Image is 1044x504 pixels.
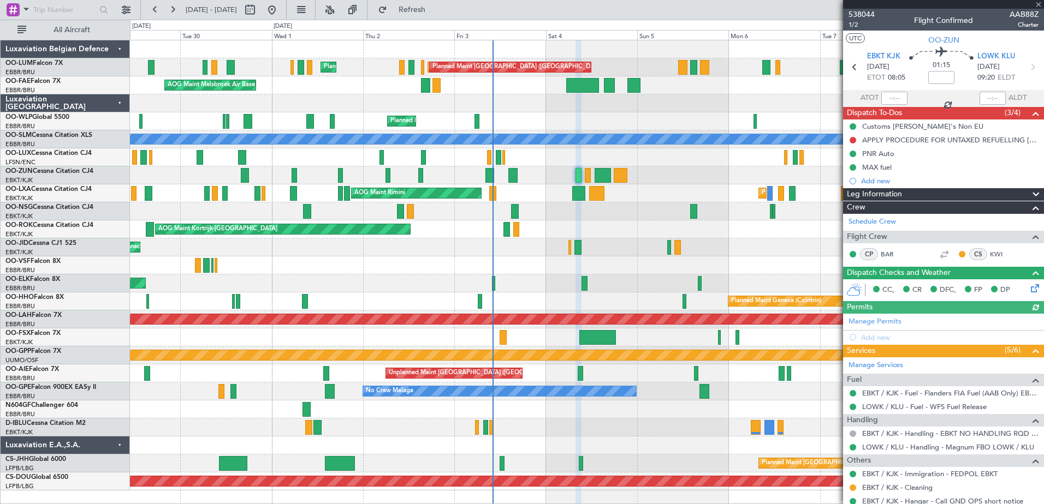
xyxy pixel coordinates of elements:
a: Schedule Crew [849,217,896,227]
span: FP [974,285,982,296]
a: OO-ZUNCessna Citation CJ4 [5,168,93,175]
a: OO-GPPFalcon 7X [5,348,61,355]
span: OO-LXA [5,186,31,193]
span: OO-GPE [5,384,31,391]
span: EBKT KJK [867,51,900,62]
span: OO-JID [5,240,28,247]
a: EBBR/BRU [5,68,35,76]
a: LFSN/ENC [5,158,35,166]
a: KWI [990,249,1015,259]
span: Crew [847,201,865,214]
div: Mon 29 [89,30,180,40]
div: Planned Maint [GEOGRAPHIC_DATA] ([GEOGRAPHIC_DATA] National) [324,59,521,75]
span: Dispatch Checks and Weather [847,267,951,279]
span: (5/6) [1005,344,1021,356]
a: EBBR/BRU [5,122,35,130]
span: All Aircraft [28,26,115,34]
span: LOWK KLU [977,51,1015,62]
span: Flight Crew [847,231,887,243]
a: D-IBLUCessna Citation M2 [5,420,86,427]
span: OO-LAH [5,312,32,319]
span: Fuel [847,374,862,386]
div: Tue 30 [180,30,271,40]
span: CC, [882,285,894,296]
div: PNR Auto [862,149,894,158]
a: OO-LAHFalcon 7X [5,312,62,319]
a: EBBR/BRU [5,392,35,400]
span: OO-VSF [5,258,31,265]
span: OO-NSG [5,204,33,211]
span: DP [1000,285,1010,296]
span: OO-FSX [5,330,31,337]
span: (3/4) [1005,107,1021,118]
div: Wed 1 [272,30,363,40]
span: ELDT [998,73,1015,83]
a: OO-LXACessna Citation CJ4 [5,186,92,193]
span: Refresh [389,6,435,14]
div: Thu 2 [363,30,454,40]
a: EBBR/BRU [5,284,35,292]
a: Manage Services [849,360,903,371]
a: EBBR/BRU [5,140,35,148]
div: Planned Maint Geneva (Cointrin) [731,293,821,309]
a: EBKT/KJK [5,230,33,238]
span: OO-LUX [5,150,31,157]
div: Sat 4 [546,30,637,40]
a: OO-FSXFalcon 7X [5,330,61,337]
a: OO-ROKCessna Citation CJ4 [5,222,93,229]
div: [DATE] [274,22,292,31]
a: LOWK / KLU - Fuel - WFS Fuel Release [862,402,987,411]
div: Add new [861,176,1039,185]
div: Flight Confirmed [914,15,973,26]
div: CP [860,248,878,260]
div: Tue 7 [820,30,911,40]
a: OO-FAEFalcon 7X [5,78,61,85]
a: EBKT/KJK [5,194,33,202]
span: 01:15 [933,60,950,71]
span: OO-ZUN [5,168,33,175]
div: MAX fuel [862,163,892,172]
span: Handling [847,414,878,427]
div: Unplanned Maint [GEOGRAPHIC_DATA] ([GEOGRAPHIC_DATA]) [389,365,568,381]
span: ETOT [867,73,885,83]
span: OO-WLP [5,114,32,121]
a: OO-NSGCessna Citation CJ4 [5,204,93,211]
span: OO-AIE [5,366,29,373]
div: Sun 5 [637,30,728,40]
span: 08:05 [888,73,905,83]
div: Mon 6 [728,30,820,40]
input: Trip Number [33,2,96,18]
a: EBKT/KJK [5,248,33,256]
div: AOG Maint Rimini [354,185,405,201]
a: LFPB/LBG [5,464,34,472]
a: EBBR/BRU [5,410,35,418]
a: OO-WLPGlobal 5500 [5,114,69,121]
button: Refresh [373,1,438,19]
span: AAB88Z [1010,9,1039,20]
div: AOG Maint Kortrijk-[GEOGRAPHIC_DATA] [158,221,277,237]
a: EBKT / KJK - Cleaning [862,483,933,492]
div: Planned Maint [GEOGRAPHIC_DATA] ([GEOGRAPHIC_DATA]) [762,455,934,471]
a: EBBR/BRU [5,302,35,310]
div: [DATE] [132,22,151,31]
a: EBKT / KJK - Fuel - Flanders FIA Fuel (AAB Only) EBKT / KJK [862,388,1039,398]
a: EBBR/BRU [5,266,35,274]
div: Planned Maint Milan (Linate) [390,113,469,129]
a: OO-HHOFalcon 8X [5,294,64,301]
span: 1/2 [849,20,875,29]
span: OO-SLM [5,132,32,139]
div: Fri 3 [454,30,545,40]
a: LFPB/LBG [5,482,34,490]
span: Others [847,454,871,467]
a: OO-SLMCessna Citation XLS [5,132,92,139]
span: OO-ZUN [928,34,959,46]
a: EBBR/BRU [5,86,35,94]
span: [DATE] [867,62,889,73]
span: [DATE] [977,62,1000,73]
div: Planned Maint Kortrijk-[GEOGRAPHIC_DATA] [762,185,889,201]
span: OO-GPP [5,348,31,355]
a: OO-GPEFalcon 900EX EASy II [5,384,96,391]
a: OO-ELKFalcon 8X [5,276,60,283]
a: EBBR/BRU [5,374,35,382]
a: LOWK / KLU - Handling - Magnum FBO LOWK / KLU [862,442,1034,452]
